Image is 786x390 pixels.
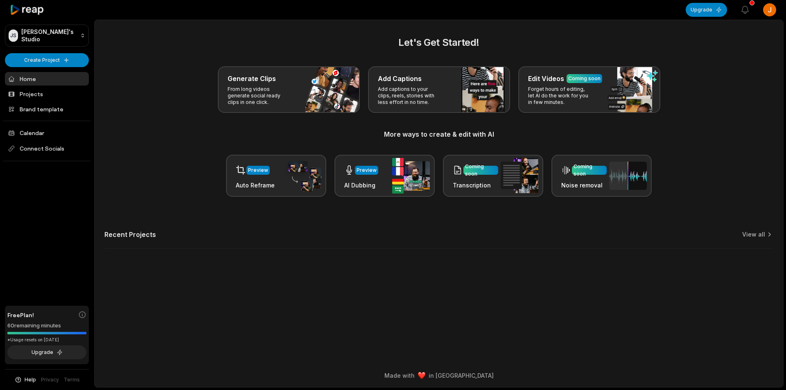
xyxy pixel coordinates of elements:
div: Preview [357,167,377,174]
div: Made with in [GEOGRAPHIC_DATA] [102,371,776,380]
div: Coming soon [574,163,605,178]
button: Upgrade [686,3,727,17]
img: ai_dubbing.png [392,158,430,194]
h3: Auto Reframe [236,181,275,189]
h2: Recent Projects [104,230,156,239]
div: *Usage resets on [DATE] [7,337,86,343]
div: 60 remaining minutes [7,322,86,330]
div: JS [9,29,18,42]
h3: Add Captions [378,74,422,83]
p: From long videos generate social ready clips in one click. [228,86,291,106]
a: Calendar [5,126,89,140]
h3: Generate Clips [228,74,276,83]
a: Home [5,72,89,86]
h3: More ways to create & edit with AI [104,129,773,139]
h3: Edit Videos [528,74,564,83]
a: Terms [64,376,80,383]
button: Help [14,376,36,383]
span: Connect Socials [5,141,89,156]
div: Coming soon [465,163,497,178]
a: Privacy [41,376,59,383]
button: Upgrade [7,345,86,359]
img: noise_removal.png [609,162,647,190]
a: Projects [5,87,89,101]
button: Create Project [5,53,89,67]
span: Help [25,376,36,383]
div: Preview [248,167,268,174]
h3: Noise removal [561,181,607,189]
p: [PERSON_NAME]'s Studio [21,28,77,43]
h2: Let's Get Started! [104,35,773,50]
span: Free Plan! [7,311,34,319]
div: Coming soon [568,75,601,82]
a: Brand template [5,102,89,116]
img: heart emoji [418,372,425,379]
h3: Transcription [453,181,498,189]
p: Add captions to your clips, reels, stories with less effort in no time. [378,86,441,106]
img: auto_reframe.png [284,160,321,192]
a: View all [742,230,765,239]
img: transcription.png [501,158,538,193]
h3: AI Dubbing [344,181,378,189]
p: Forget hours of editing, let AI do the work for you in few minutes. [528,86,592,106]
